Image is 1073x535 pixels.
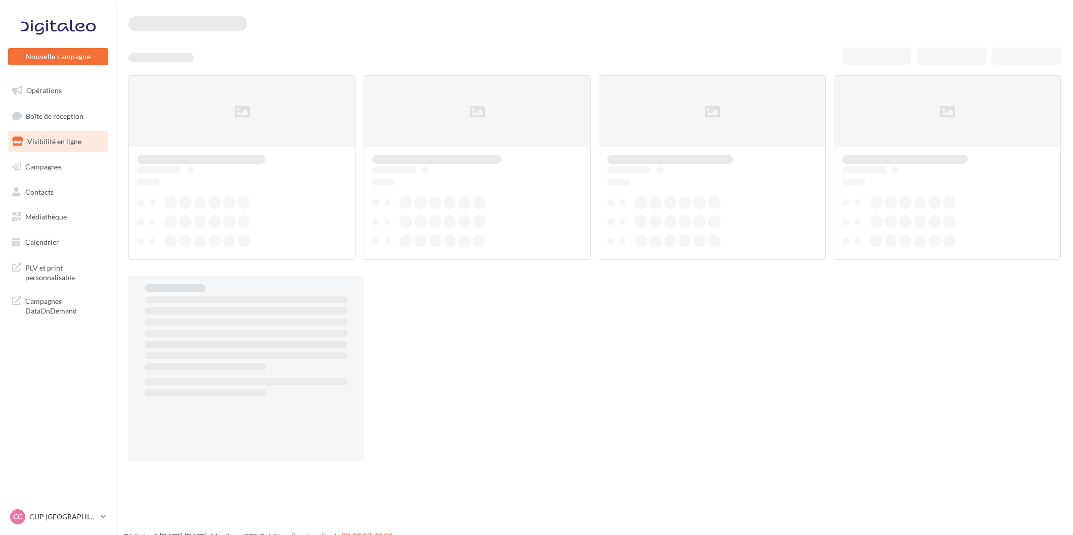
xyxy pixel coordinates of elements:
[25,261,104,283] span: PLV et print personnalisable
[6,105,110,127] a: Boîte de réception
[6,290,110,320] a: Campagnes DataOnDemand
[6,232,110,253] a: Calendrier
[25,162,62,171] span: Campagnes
[29,512,97,522] p: CUP [GEOGRAPHIC_DATA]
[13,512,22,522] span: CC
[26,111,83,120] span: Boîte de réception
[6,131,110,152] a: Visibilité en ligne
[6,156,110,177] a: Campagnes
[26,86,62,95] span: Opérations
[27,137,81,146] span: Visibilité en ligne
[6,182,110,203] a: Contacts
[6,206,110,228] a: Médiathèque
[25,238,59,246] span: Calendrier
[8,507,108,526] a: CC CUP [GEOGRAPHIC_DATA]
[8,48,108,65] button: Nouvelle campagne
[6,257,110,287] a: PLV et print personnalisable
[25,212,67,221] span: Médiathèque
[6,80,110,101] a: Opérations
[25,187,54,196] span: Contacts
[25,294,104,316] span: Campagnes DataOnDemand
